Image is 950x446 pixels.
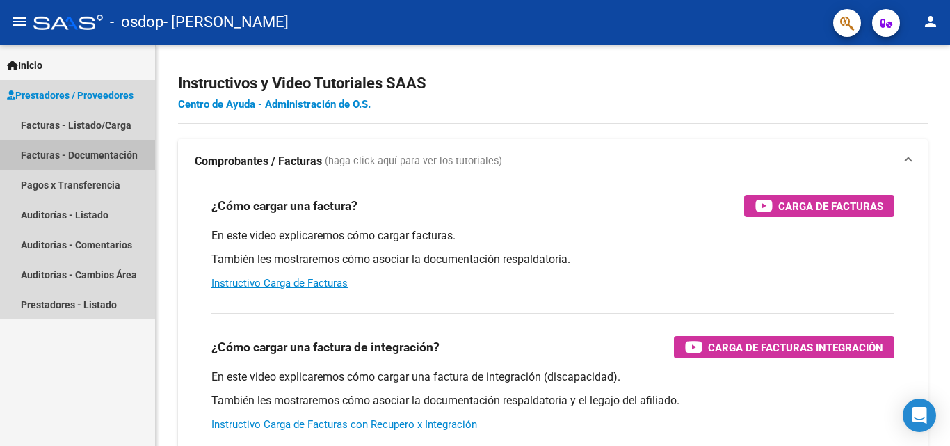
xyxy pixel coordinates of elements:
[922,13,939,30] mat-icon: person
[11,13,28,30] mat-icon: menu
[778,198,883,215] span: Carga de Facturas
[744,195,894,217] button: Carga de Facturas
[211,277,348,289] a: Instructivo Carga de Facturas
[7,58,42,73] span: Inicio
[110,7,163,38] span: - osdop
[674,336,894,358] button: Carga de Facturas Integración
[178,139,928,184] mat-expansion-panel-header: Comprobantes / Facturas (haga click aquí para ver los tutoriales)
[178,70,928,97] h2: Instructivos y Video Tutoriales SAAS
[325,154,502,169] span: (haga click aquí para ver los tutoriales)
[708,339,883,356] span: Carga de Facturas Integración
[903,399,936,432] div: Open Intercom Messenger
[211,252,894,267] p: También les mostraremos cómo asociar la documentación respaldatoria.
[195,154,322,169] strong: Comprobantes / Facturas
[7,88,134,103] span: Prestadores / Proveedores
[211,369,894,385] p: En este video explicaremos cómo cargar una factura de integración (discapacidad).
[211,196,357,216] h3: ¿Cómo cargar una factura?
[211,337,440,357] h3: ¿Cómo cargar una factura de integración?
[178,98,371,111] a: Centro de Ayuda - Administración de O.S.
[211,228,894,244] p: En este video explicaremos cómo cargar facturas.
[211,418,477,431] a: Instructivo Carga de Facturas con Recupero x Integración
[211,393,894,408] p: También les mostraremos cómo asociar la documentación respaldatoria y el legajo del afiliado.
[163,7,289,38] span: - [PERSON_NAME]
